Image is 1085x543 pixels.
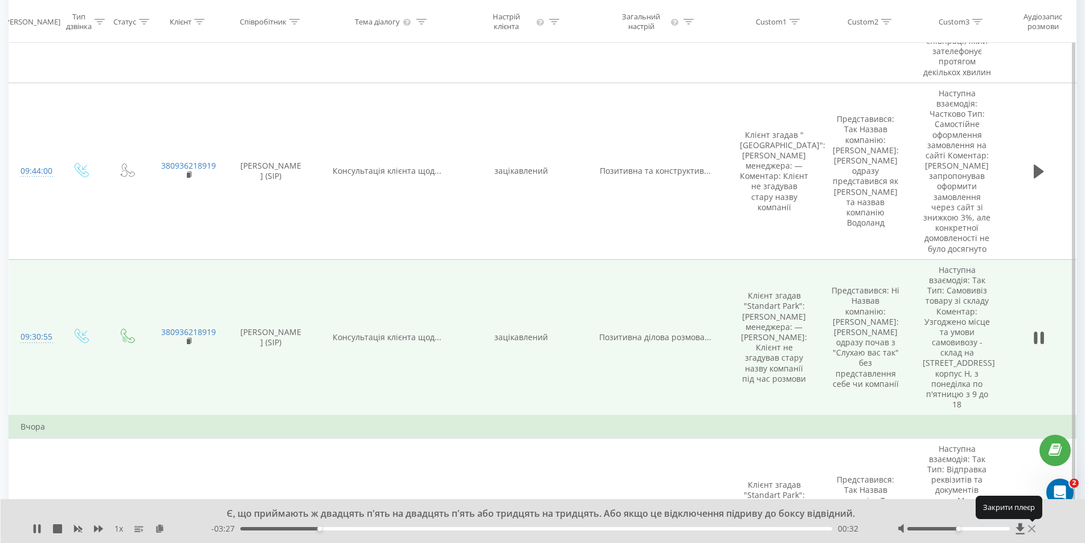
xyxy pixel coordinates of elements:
span: Позитивна ділова розмова... [599,332,711,342]
span: Консультація клієнта щод... [333,332,441,342]
div: [PERSON_NAME] [3,17,60,26]
td: Представився: Ні Назвав компанію: [PERSON_NAME]: [PERSON_NAME] одразу почав з "Слухаю вас так" бе... [820,259,911,415]
div: Є, що приймають ж двадцять п'ять на двадцять п'ять або тридцять на тридцять. Або якщо це відключе... [133,508,938,520]
iframe: Intercom live chat [1046,479,1074,506]
div: Custom2 [847,17,878,26]
div: Custom3 [939,17,969,26]
div: Співробітник [240,17,286,26]
div: 09:30:55 [21,326,46,348]
div: Тип дзвінка [66,12,92,31]
div: Аудіозапис розмови [1013,12,1073,31]
div: Закрити плеєр [976,496,1042,518]
span: Позитивна та конструктив... [600,165,711,176]
td: зацікавлений [460,83,582,259]
td: Вчора [9,415,1076,438]
div: Custom1 [756,17,787,26]
td: Наступна взаємодія: Частково Тип: Самостійне оформлення замовлення на сайті Коментар: [PERSON_NAM... [911,83,1003,259]
td: Клієнт згадав "[GEOGRAPHIC_DATA]": [PERSON_NAME] менеджера: — Коментар: Клієнт не згадував стару ... [728,83,820,259]
div: Загальний настрій [614,12,669,31]
td: Представився: Так Назвав компанію: [PERSON_NAME]: [PERSON_NAME] одразу представився як [PERSON_NA... [820,83,911,259]
td: Клієнт згадав "Standart Park": [PERSON_NAME] менеджера: — [PERSON_NAME]: Клієнт не згадував стару... [728,259,820,415]
div: Тема діалогу [355,17,400,26]
div: Настрій клієнта [480,12,533,31]
span: 00:32 [838,523,858,534]
div: Статус [113,17,136,26]
td: зацікавлений [460,259,582,415]
span: 2 [1070,479,1079,488]
div: 09:44:00 [21,160,46,182]
div: Accessibility label [317,526,322,531]
a: 380936218919 [161,326,216,337]
span: Консультація клієнта щод... [333,165,441,176]
span: - 03:27 [211,523,240,534]
td: Наступна взаємодія: Так Тип: Самовивіз товару зі складу Коментар: Узгоджено місце та умови самови... [911,259,1003,415]
div: Клієнт [170,17,191,26]
td: [PERSON_NAME] (SIP) [228,259,314,415]
div: Accessibility label [956,526,961,531]
a: 380936218919 [161,160,216,171]
td: [PERSON_NAME] (SIP) [228,83,314,259]
span: 1 x [114,523,123,534]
